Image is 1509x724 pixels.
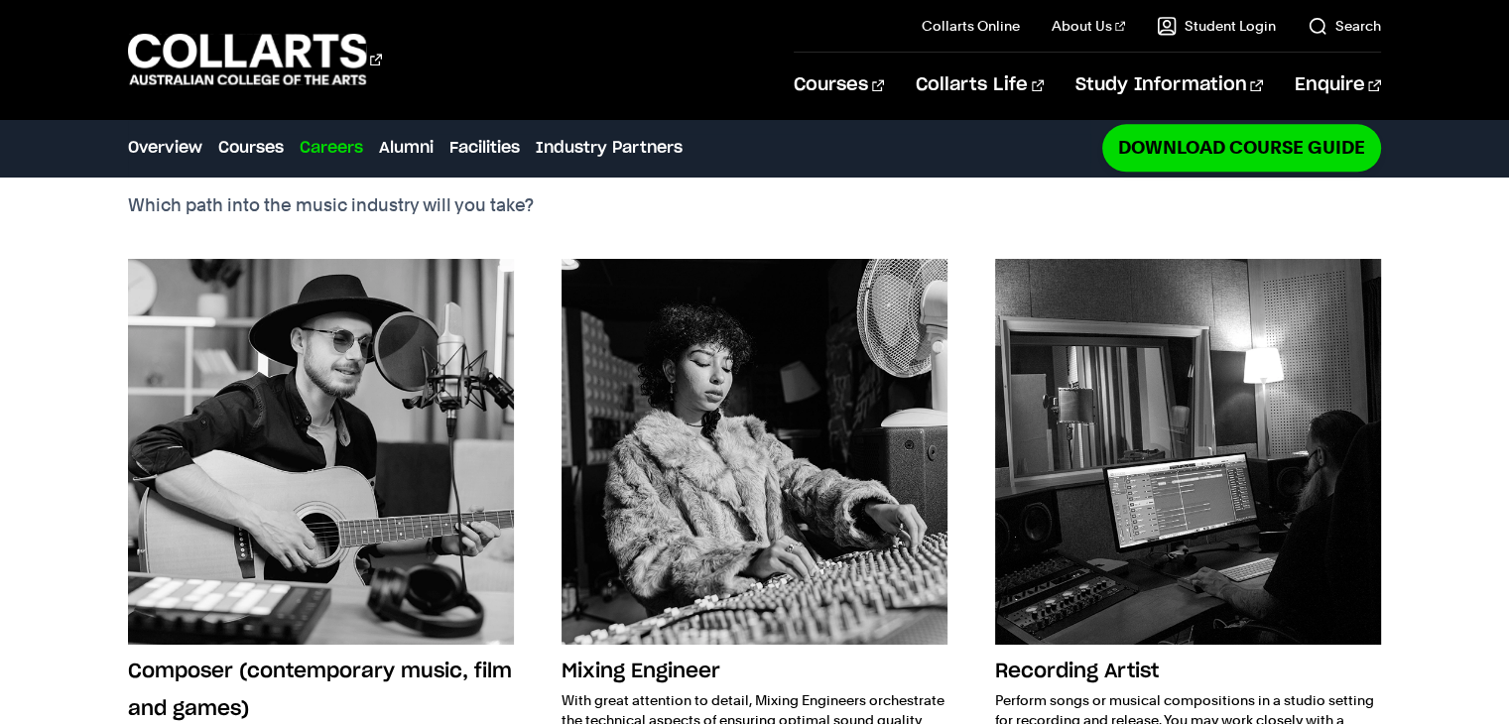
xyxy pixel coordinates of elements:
a: Courses [794,53,884,118]
a: Industry Partners [536,136,683,160]
h3: Mixing Engineer [562,653,947,690]
a: Courses [218,136,284,160]
a: Facilities [449,136,520,160]
a: Collarts Online [922,16,1020,36]
p: Which path into the music industry will you take? [128,191,623,219]
a: Study Information [1075,53,1262,118]
a: Careers [300,136,363,160]
a: Search [1308,16,1381,36]
a: About Us [1052,16,1125,36]
a: Student Login [1157,16,1276,36]
a: Collarts Life [916,53,1044,118]
div: Go to homepage [128,31,382,87]
a: Enquire [1295,53,1381,118]
a: Download Course Guide [1102,124,1381,171]
h3: Recording Artist [995,653,1381,690]
a: Alumni [379,136,434,160]
a: Overview [128,136,202,160]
